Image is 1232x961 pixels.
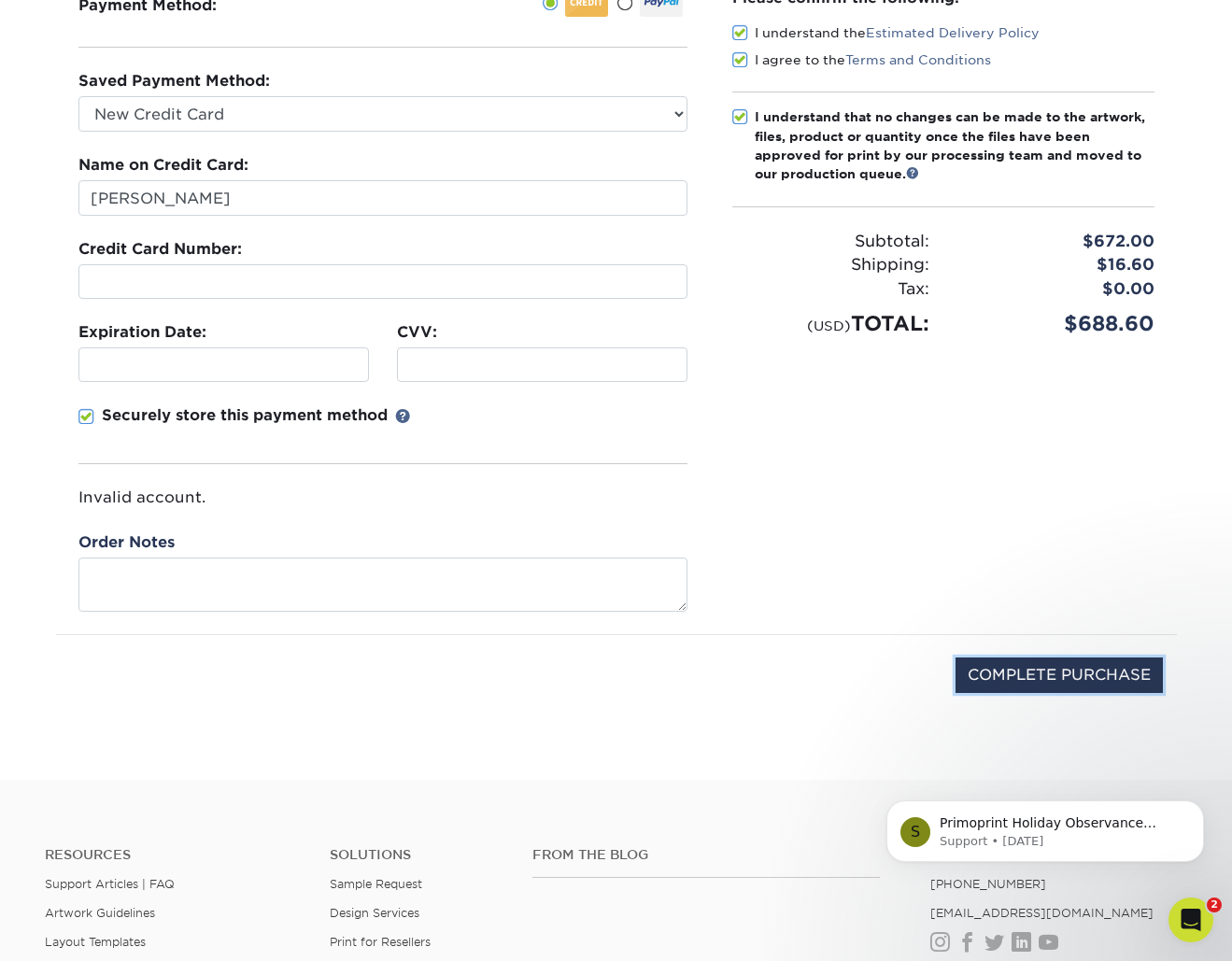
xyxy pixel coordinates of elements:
[718,308,943,339] div: TOTAL:
[200,30,237,67] img: Profile image for Irene
[38,430,313,449] div: Shipping Information and Services
[38,360,313,380] div: Print Order Status
[38,318,151,337] span: Search for help
[330,935,431,949] a: Print for Resellers
[20,510,354,599] div: Every Door Direct Mail®Reach the customers that matter most, for less.
[27,388,347,422] div: Creating Print-Ready Files
[37,164,336,196] p: How can we help?
[27,308,347,346] button: Search for help
[718,230,943,254] div: Subtotal:
[718,253,943,277] div: Shipping:
[249,583,374,657] button: Help
[235,30,273,67] img: Profile image for Avery
[38,395,313,415] div: Creating Print-Ready Files
[330,847,505,863] h4: Solutions
[78,487,687,509] p: Invalid account.
[41,629,83,643] span: Home
[807,318,851,333] small: (USD)
[956,657,1163,693] input: COMPLETE PURCHASE
[755,107,1154,184] div: I understand that no changes can be made to the artwork, files, product or quantity once the file...
[78,321,206,344] label: Expiration Date:
[78,531,175,554] label: Order Notes
[718,277,943,302] div: Tax:
[930,906,1154,920] a: [EMAIL_ADDRESS][DOMAIN_NAME]
[845,52,991,67] a: Terms and Conditions
[943,277,1168,302] div: $0.00
[37,133,336,164] p: Hi [PERSON_NAME]
[27,353,347,388] div: Print Order Status
[866,25,1040,40] a: Estimated Delivery Policy
[858,761,1232,892] iframe: Intercom notifications message
[27,457,347,491] div: Canva- Creating Print-Ready Files
[78,180,687,216] input: First & Last Name
[155,629,219,643] span: Messages
[397,321,437,344] label: CVV:
[87,356,361,374] iframe: Secure expiration date input frame
[732,50,991,69] label: I agree to the
[330,906,419,920] a: Design Services
[87,273,679,290] iframe: Secure card number input frame
[38,255,312,275] div: We typically reply in a few minutes
[943,308,1168,339] div: $688.60
[321,30,355,64] div: Close
[943,253,1168,277] div: $16.60
[45,847,302,863] h4: Resources
[1207,897,1222,912] span: 2
[124,583,248,657] button: Messages
[70,657,163,713] img: DigiCert Secured Site Seal
[732,23,1040,42] label: I understand the
[120,546,290,581] span: Reach the customers that matter most, for less.
[405,356,679,374] iframe: Secure CVC input frame
[19,219,355,290] div: Send us a messageWe typically reply in a few minutes
[943,230,1168,254] div: $672.00
[45,877,175,891] a: Support Articles | FAQ
[271,30,308,67] img: Profile image for Erica
[37,37,163,64] img: logo
[330,877,422,891] a: Sample Request
[102,404,388,427] p: Securely store this payment method
[296,629,326,643] span: Help
[27,422,347,457] div: Shipping Information and Services
[120,525,335,544] div: Every Door Direct Mail®
[38,464,313,484] div: Canva- Creating Print-Ready Files
[38,235,312,255] div: Send us a message
[1168,897,1213,942] iframe: Intercom live chat
[78,238,242,261] label: Credit Card Number:
[532,847,880,863] h4: From the Blog
[78,70,270,92] label: Saved Payment Method:
[78,154,248,177] label: Name on Credit Card:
